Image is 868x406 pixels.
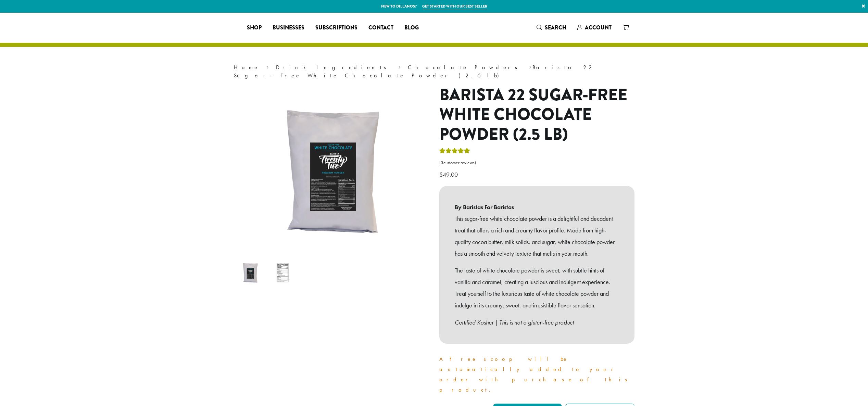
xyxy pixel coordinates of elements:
p: This sugar-free white chocolate powder is a delightful and decadent treat that offers a rich and ... [455,213,619,259]
span: $ [439,170,443,178]
a: A free scoop will be automatically added to your order with purchase of this product. [439,355,632,393]
a: Home [234,64,259,71]
span: Shop [247,24,262,32]
span: Search [545,24,566,31]
div: Rated 5.00 out of 5 [439,147,470,157]
span: Businesses [273,24,304,32]
img: Barista 22 Sugar Free White Chocolate Powder [237,259,264,286]
nav: Breadcrumb [234,63,634,80]
a: Shop [241,22,267,33]
span: 3 [441,160,443,166]
a: Chocolate Powders [408,64,522,71]
a: (3customer reviews) [439,160,634,166]
span: › [529,61,531,72]
h1: Barista 22 Sugar-Free White Chocolate Powder (2.5 lb) [439,85,634,144]
a: Get started with our best seller [422,3,487,9]
p: The taste of white chocolate powder is sweet, with subtle hints of vanilla and caramel, creating ... [455,265,619,311]
span: Account [585,24,612,31]
a: Drink Ingredients [276,64,391,71]
span: › [398,61,401,72]
span: Blog [404,24,419,32]
bdi: 49.00 [439,170,460,178]
b: By Baristas For Baristas [455,201,619,213]
em: Certified Kosher | This is not a gluten-free product [455,318,574,326]
a: Search [531,22,572,33]
span: › [266,61,269,72]
span: Subscriptions [315,24,357,32]
img: Barista 22 Sugar-Free White Chocolate Powder (2.5 lb) - Image 2 [269,259,296,286]
span: Contact [368,24,393,32]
